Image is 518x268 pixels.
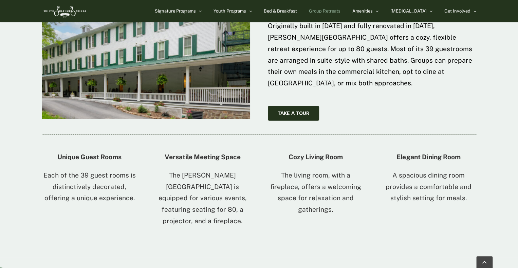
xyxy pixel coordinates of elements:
img: White Sulphur Springs Logo [42,2,87,20]
strong: Cozy Living Room [288,153,343,161]
span: [MEDICAL_DATA] [390,9,427,13]
span: Take A Tour [278,110,309,116]
a: Take A Tour [268,106,319,121]
span: Amenities [352,9,373,13]
strong: Unique Guest Rooms [57,153,122,161]
strong: Versatile Meeting Space [165,153,241,161]
span: Get Involved [444,9,470,13]
p: A spacious dining room provides a comfortable and stylish setting for meals. [381,170,476,204]
span: Youth Programs [214,9,246,13]
strong: Elegant Dining Room [396,153,460,161]
p: Each of the 39 guest rooms is distinctively decorated, offering a unique experience. [42,170,137,204]
span: Bed & Breakfast [264,9,297,13]
span: Signature Programs [155,9,196,13]
span: Group Retreats [309,9,340,13]
span: Originally built in [DATE] and fully renovated in [DATE], [PERSON_NAME][GEOGRAPHIC_DATA] offers a... [268,22,472,87]
p: The living room, with a fireplace, offers a welcoming space for relaxation and gatherings. [268,170,364,215]
p: The [PERSON_NAME][GEOGRAPHIC_DATA] is equipped for various events, featuring seating for 80, a pr... [155,170,251,227]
